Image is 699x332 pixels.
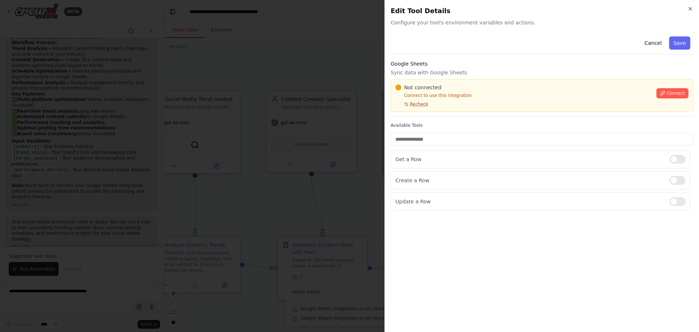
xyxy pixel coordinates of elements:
h2: Edit Tool Details [391,6,693,16]
h3: Google Sheets [391,60,693,67]
p: Sync data with Google Sheets [391,69,693,76]
span: Not connected [404,84,441,91]
span: Configure your tool's environment variables and actions. [391,19,693,26]
span: Recheck [410,101,428,107]
label: Available Tools [391,122,693,128]
button: Save [669,36,690,50]
p: Get a Row [395,156,664,163]
button: Connect [656,88,688,98]
p: Connect to use this integration [395,93,652,98]
p: Create a Row [395,177,664,184]
button: Cancel [640,36,666,50]
button: Recheck [395,101,428,107]
span: Connect [667,90,685,96]
p: Update a Row [395,198,664,205]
